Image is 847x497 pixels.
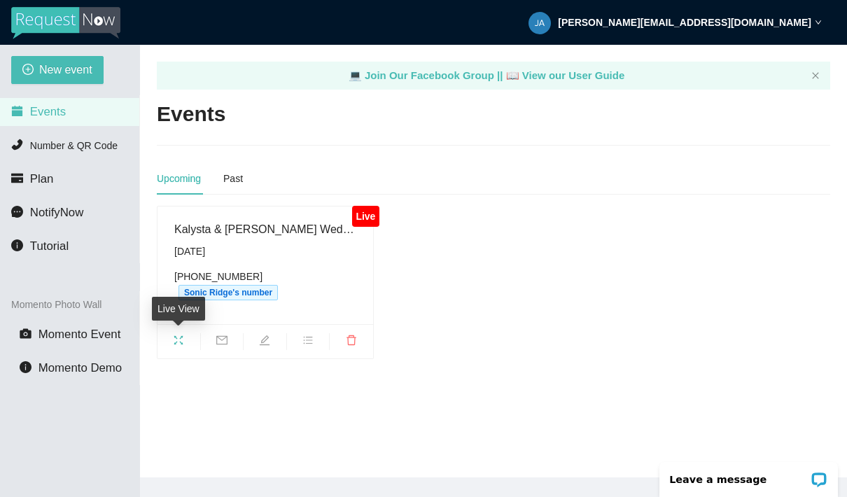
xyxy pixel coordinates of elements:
[174,220,356,238] div: Kalysta & [PERSON_NAME] Wedding
[650,453,847,497] iframe: LiveChat chat widget
[20,361,31,373] span: info-circle
[223,171,243,186] div: Past
[244,335,286,350] span: edit
[174,244,356,259] div: [DATE]
[30,172,54,185] span: Plan
[558,17,811,28] strong: [PERSON_NAME][EMAIL_ADDRESS][DOMAIN_NAME]
[174,269,356,300] div: [PHONE_NUMBER]
[152,297,205,321] div: Live View
[506,69,519,81] span: laptop
[30,206,83,219] span: NotifyNow
[38,328,121,341] span: Momento Event
[506,69,625,81] a: laptop View our User Guide
[157,100,225,129] h2: Events
[349,69,362,81] span: laptop
[330,335,373,350] span: delete
[349,69,506,81] a: laptop Join Our Facebook Group ||
[11,105,23,117] span: calendar
[11,172,23,184] span: credit-card
[811,71,820,80] button: close
[38,361,122,374] span: Momento Demo
[11,206,23,218] span: message
[528,12,551,34] img: 5aa26f56482f51feb2317cecb38d2dee
[287,335,330,350] span: bars
[30,105,66,118] span: Events
[11,56,104,84] button: plus-circleNew event
[157,171,201,186] div: Upcoming
[178,285,278,300] span: Sonic Ridge's number
[201,335,244,350] span: mail
[352,206,379,227] div: Live
[157,335,200,350] span: fullscreen
[11,239,23,251] span: info-circle
[39,61,92,78] span: New event
[30,239,69,253] span: Tutorial
[22,64,34,77] span: plus-circle
[30,140,118,151] span: Number & QR Code
[815,19,822,26] span: down
[11,139,23,150] span: phone
[20,328,31,339] span: camera
[11,7,120,39] img: RequestNow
